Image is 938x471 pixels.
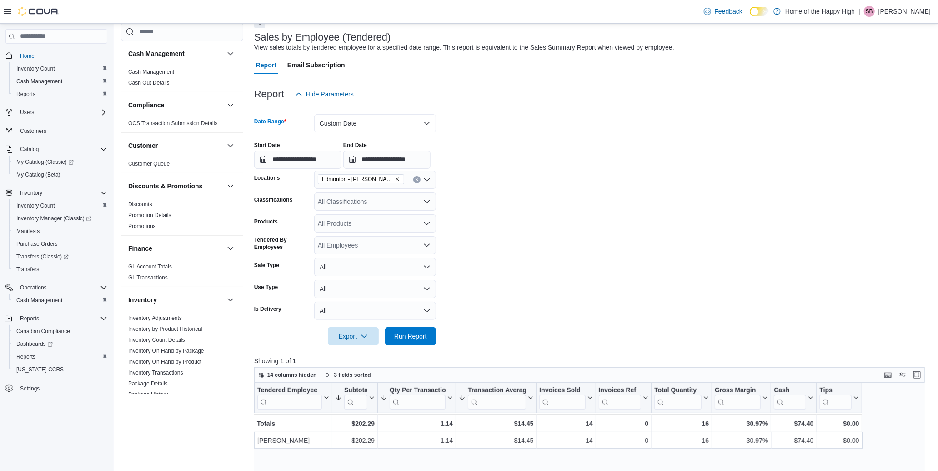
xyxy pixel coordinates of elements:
[128,201,152,208] span: Discounts
[16,50,107,61] span: Home
[700,2,746,20] a: Feedback
[321,370,374,380] button: 3 fields sorted
[598,386,641,395] div: Invoices Ref
[254,356,932,365] p: Showing 1 of 1
[254,43,674,52] div: View sales totals by tendered employee for a specified date range. This report is equivalent to t...
[16,202,55,209] span: Inventory Count
[13,364,67,375] a: [US_STATE] CCRS
[128,358,201,365] span: Inventory On Hand by Product
[13,326,74,337] a: Canadian Compliance
[314,280,436,298] button: All
[128,274,168,281] a: GL Transactions
[13,200,59,211] a: Inventory Count
[16,107,38,118] button: Users
[128,120,218,127] span: OCS Transaction Submission Details
[774,435,813,446] div: $74.40
[128,263,172,270] a: GL Account Totals
[225,243,236,254] button: Finance
[2,124,111,137] button: Customers
[128,337,185,343] a: Inventory Count Details
[128,391,168,398] a: Package History
[539,386,592,409] button: Invoices Sold
[16,383,43,394] a: Settings
[318,174,404,184] span: Edmonton - Rice Howard Way - Fire & Flower
[381,386,453,409] button: Qty Per Transaction
[423,198,431,205] button: Open list of options
[394,332,427,341] span: Run Report
[257,418,329,429] div: Totals
[128,347,204,355] span: Inventory On Hand by Package
[9,156,111,168] a: My Catalog (Classic)
[385,327,436,345] button: Run Report
[13,364,107,375] span: Washington CCRS
[539,418,592,429] div: 14
[121,199,243,235] div: Discounts & Promotions
[254,142,280,149] label: Start Date
[20,385,40,392] span: Settings
[9,225,111,238] button: Manifests
[121,313,243,447] div: Inventory
[225,100,236,111] button: Compliance
[343,142,367,149] label: End Date
[128,336,185,344] span: Inventory Count Details
[254,174,280,182] label: Locations
[2,281,111,294] button: Operations
[20,109,34,116] span: Users
[128,314,182,322] span: Inventory Adjustments
[654,386,709,409] button: Total Quantity
[306,90,354,99] span: Hide Parameters
[539,386,585,409] div: Invoices Sold
[539,435,592,446] div: 14
[13,264,107,275] span: Transfers
[128,295,223,304] button: Inventory
[468,386,526,395] div: Transaction Average
[774,386,806,395] div: Cash
[16,171,60,178] span: My Catalog (Beta)
[257,435,329,446] div: [PERSON_NAME]
[413,176,421,183] button: Clear input
[897,370,908,380] button: Display options
[267,371,317,379] span: 14 columns hidden
[128,182,202,191] h3: Discounts & Promotions
[257,386,322,395] div: Tendered Employee
[254,305,281,313] label: Is Delivery
[121,261,243,287] div: Finance
[819,386,859,409] button: Tips
[322,175,393,184] span: Edmonton - [PERSON_NAME] Way - Fire & Flower
[16,144,107,155] span: Catalog
[13,76,107,87] span: Cash Management
[128,201,152,208] a: Discounts
[16,126,50,137] a: Customers
[128,380,168,387] a: Package Details
[16,282,107,293] span: Operations
[9,212,111,225] a: Inventory Manager (Classic)
[254,236,311,251] label: Tendered By Employees
[121,158,243,173] div: Customer
[20,52,35,60] span: Home
[2,381,111,395] button: Settings
[423,220,431,227] button: Open list of options
[314,258,436,276] button: All
[539,386,585,395] div: Invoices Sold
[390,386,446,409] div: Qty Per Transaction
[128,68,174,76] span: Cash Management
[128,101,164,110] h3: Compliance
[13,169,107,180] span: My Catalog (Beta)
[13,339,56,349] a: Dashboards
[715,418,768,429] div: 30.97%
[423,242,431,249] button: Open list of options
[16,240,58,248] span: Purchase Orders
[715,435,768,446] div: 30.97%
[819,418,859,429] div: $0.00
[16,187,46,198] button: Inventory
[9,350,111,363] button: Reports
[128,141,158,150] h3: Customer
[225,181,236,192] button: Discounts & Promotions
[128,223,156,230] span: Promotions
[128,223,156,229] a: Promotions
[715,7,742,16] span: Feedback
[13,226,43,237] a: Manifests
[654,386,702,395] div: Total Quantity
